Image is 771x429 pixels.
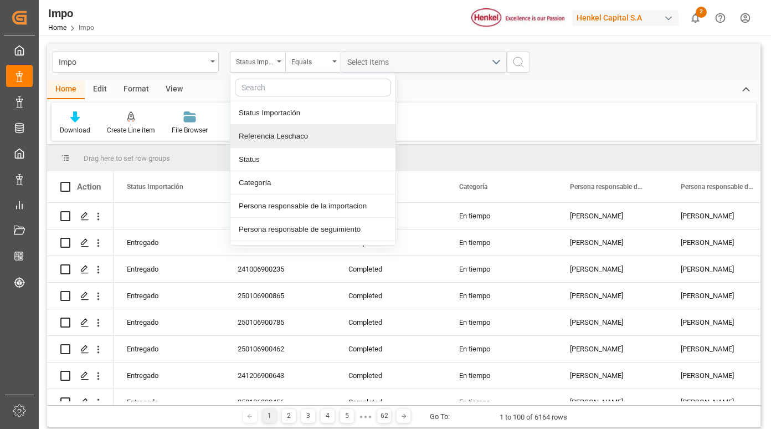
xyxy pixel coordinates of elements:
div: Format [115,80,157,99]
div: Press SPACE to select this row. [47,256,114,283]
div: En tiempo [446,389,557,415]
div: 241006900235 [224,256,335,282]
div: 3 [301,409,315,423]
div: Entregado [127,310,211,335]
div: Go To: [430,411,450,422]
div: En tiempo [446,336,557,362]
div: Status Importación [230,101,395,125]
div: Entregado [127,257,211,282]
img: Henkel%20logo.jpg_1689854090.jpg [471,8,564,28]
span: Status Importación [127,183,183,191]
div: 1 [263,409,276,423]
div: Completed [335,389,446,415]
button: open menu [341,52,507,73]
div: Press SPACE to select this row. [47,336,114,362]
button: open menu [285,52,341,73]
div: View [157,80,191,99]
button: show 2 new notifications [683,6,708,30]
div: [PERSON_NAME] [557,362,667,389]
button: close menu [230,52,285,73]
span: Select Items [347,58,394,67]
div: [PERSON_NAME] [557,256,667,282]
div: En tiempo [446,256,557,282]
div: 4 [321,409,335,423]
div: [PERSON_NAME] [557,203,667,229]
div: 241206900643 [224,362,335,389]
span: 2 [696,7,707,18]
div: Edit [85,80,115,99]
div: Completed [335,256,446,282]
div: Completed [335,283,446,309]
div: Aduana de entrada [230,241,395,264]
div: Press SPACE to select this row. [47,203,114,229]
div: Download [60,125,90,135]
div: Entregado [127,230,211,256]
div: 62 [377,409,391,423]
div: 250106900462 [224,336,335,362]
div: Home [47,80,85,99]
div: Status Importación [236,54,274,67]
div: 2 [282,409,296,423]
div: [PERSON_NAME] [557,229,667,256]
div: Persona responsable de la importacion [230,195,395,218]
span: Drag here to set row groups [84,154,170,162]
div: Persona responsable de seguimiento [230,218,395,241]
div: 250106900785 [224,309,335,335]
div: File Browser [172,125,208,135]
a: Home [48,24,66,32]
div: En tiempo [446,362,557,389]
div: Create Line item [107,125,155,135]
div: Completed [335,309,446,335]
div: 5 [340,409,354,423]
div: Equals [291,54,329,67]
div: [PERSON_NAME] [557,389,667,415]
div: Press SPACE to select this row. [47,229,114,256]
div: Action [77,182,101,192]
span: Persona responsable de la importacion [570,183,644,191]
div: En tiempo [446,309,557,335]
button: search button [507,52,530,73]
div: Impo [48,5,94,22]
button: Henkel Capital S.A [572,7,683,28]
div: Categoría [230,171,395,195]
div: Press SPACE to select this row. [47,362,114,389]
div: [PERSON_NAME] [557,283,667,309]
input: Search [235,79,391,96]
div: Press SPACE to select this row. [47,389,114,416]
div: Entregado [127,390,211,415]
div: [PERSON_NAME] [557,309,667,335]
div: Entregado [127,283,211,309]
button: Help Center [708,6,733,30]
div: Henkel Capital S.A [572,10,679,26]
div: 251006900251 [224,203,335,229]
div: 250106900865 [224,283,335,309]
div: En tiempo [446,229,557,256]
div: En tiempo [446,283,557,309]
div: 250106900456 [224,389,335,415]
div: Status [230,148,395,171]
div: Press SPACE to select this row. [47,309,114,336]
span: Categoría [459,183,487,191]
div: Completed [335,362,446,389]
div: Impo [59,54,207,68]
div: 1 to 100 of 6164 rows [500,412,567,423]
button: open menu [53,52,219,73]
div: [PERSON_NAME] [557,336,667,362]
div: Completed [335,336,446,362]
div: 250106900932 [224,229,335,256]
span: Persona responsable de seguimiento [681,183,755,191]
div: En tiempo [446,203,557,229]
div: Referencia Leschaco [230,125,395,148]
div: Press SPACE to select this row. [47,283,114,309]
div: Entregado [127,336,211,362]
div: Entregado [127,363,211,389]
div: ● ● ● [359,412,372,421]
